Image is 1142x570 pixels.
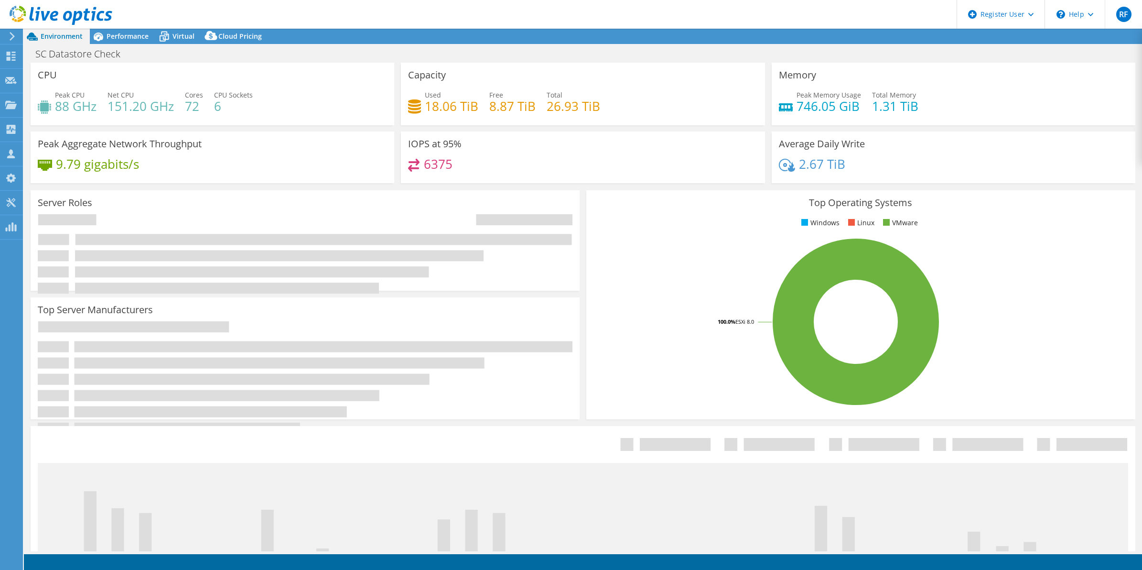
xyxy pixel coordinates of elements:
h4: 746.05 GiB [797,101,861,111]
span: Peak Memory Usage [797,90,861,99]
h3: IOPS at 95% [408,139,462,149]
span: Net CPU [108,90,134,99]
h4: 1.31 TiB [872,101,918,111]
h4: 2.67 TiB [799,159,845,169]
span: Cores [185,90,203,99]
li: VMware [881,218,918,228]
h3: Capacity [408,70,446,80]
h3: CPU [38,70,57,80]
span: Virtual [172,32,194,41]
h1: SC Datastore Check [31,49,135,59]
h4: 151.20 GHz [108,101,174,111]
h4: 88 GHz [55,101,97,111]
h4: 9.79 gigabits/s [56,159,139,169]
li: Windows [799,218,840,228]
tspan: ESXi 8.0 [735,318,754,325]
h4: 8.87 TiB [489,101,536,111]
h3: Server Roles [38,197,92,208]
h4: 26.93 TiB [547,101,600,111]
tspan: 100.0% [718,318,735,325]
h3: Peak Aggregate Network Throughput [38,139,202,149]
span: CPU Sockets [214,90,253,99]
svg: \n [1056,10,1065,19]
span: Peak CPU [55,90,85,99]
h4: 6 [214,101,253,111]
span: Free [489,90,503,99]
span: Total [547,90,562,99]
h3: Top Operating Systems [593,197,1128,208]
li: Linux [846,218,874,228]
span: Performance [107,32,149,41]
span: Total Memory [872,90,916,99]
h3: Top Server Manufacturers [38,305,153,315]
h4: 72 [185,101,203,111]
span: Environment [41,32,83,41]
h4: 18.06 TiB [425,101,478,111]
h3: Average Daily Write [779,139,865,149]
span: Cloud Pricing [218,32,262,41]
h4: 6375 [424,159,452,169]
span: RF [1116,7,1131,22]
span: Used [425,90,441,99]
h3: Memory [779,70,816,80]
